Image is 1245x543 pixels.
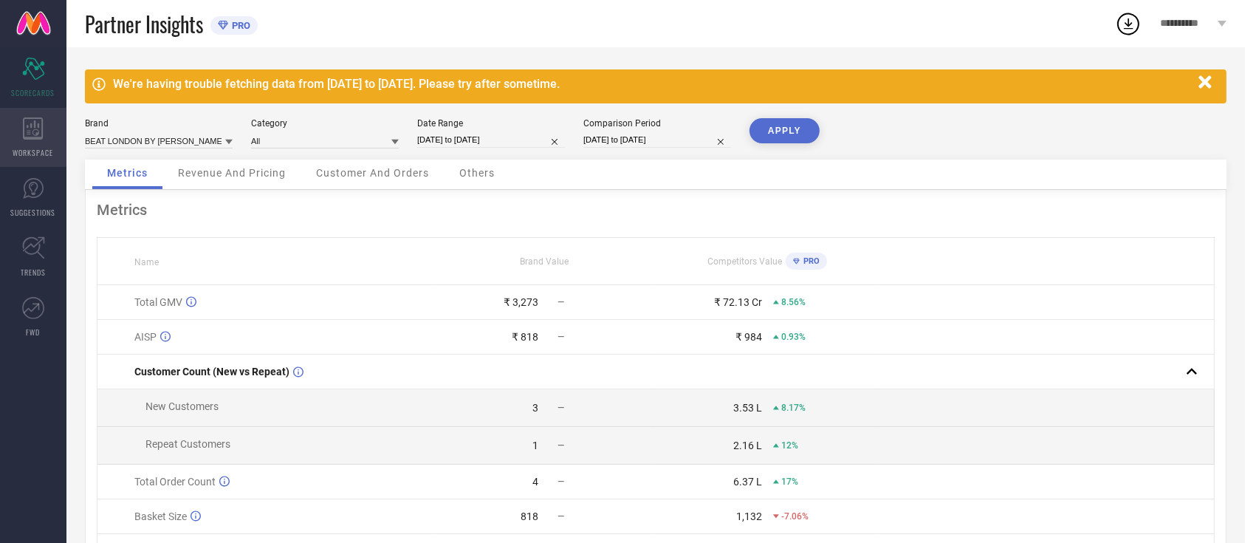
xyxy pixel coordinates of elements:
span: SUGGESTIONS [11,207,56,218]
span: Name [134,257,159,267]
div: We're having trouble fetching data from [DATE] to [DATE]. Please try after sometime. [113,77,1191,91]
div: ₹ 818 [512,331,538,343]
span: — [558,440,564,451]
div: Brand [85,118,233,129]
div: 2.16 L [733,440,762,451]
input: Select date range [417,132,565,148]
span: New Customers [145,400,219,412]
div: 3.53 L [733,402,762,414]
div: 4 [532,476,538,488]
span: PRO [800,256,820,266]
span: — [558,477,564,487]
span: Total Order Count [134,476,216,488]
div: Date Range [417,118,565,129]
div: 1 [532,440,538,451]
span: FWD [27,327,41,338]
span: Partner Insights [85,9,203,39]
div: 818 [521,510,538,522]
span: Customer Count (New vs Repeat) [134,366,289,378]
span: 0.93% [781,332,806,342]
span: 17% [781,477,798,487]
span: SCORECARDS [12,87,55,98]
span: Metrics [107,167,148,179]
span: Customer And Orders [316,167,429,179]
span: Repeat Customers [145,438,230,450]
div: 3 [532,402,538,414]
div: Category [251,118,399,129]
div: ₹ 72.13 Cr [714,296,762,308]
span: Revenue And Pricing [178,167,286,179]
span: Brand Value [520,256,569,267]
span: 12% [781,440,798,451]
span: TRENDS [21,267,46,278]
span: 8.56% [781,297,806,307]
span: — [558,297,564,307]
span: Basket Size [134,510,187,522]
div: Metrics [97,201,1215,219]
span: Others [459,167,495,179]
span: — [558,403,564,413]
span: Competitors Value [707,256,782,267]
div: Comparison Period [583,118,731,129]
span: 8.17% [781,403,806,413]
div: ₹ 984 [735,331,762,343]
span: -7.06% [781,511,809,522]
div: ₹ 3,273 [504,296,538,308]
span: — [558,332,564,342]
span: PRO [228,20,250,31]
button: APPLY [750,118,820,143]
div: Open download list [1115,10,1142,37]
input: Select comparison period [583,132,731,148]
div: 1,132 [736,510,762,522]
div: 6.37 L [733,476,762,488]
span: AISP [134,331,157,343]
span: WORKSPACE [13,147,54,158]
span: Total GMV [134,296,182,308]
span: — [558,511,564,522]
